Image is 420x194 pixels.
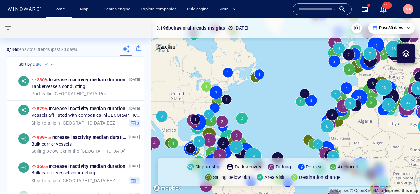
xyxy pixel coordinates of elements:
a: Search engine [101,4,133,15]
a: Mapbox logo [153,185,182,192]
div: Notification center [379,5,387,13]
p: Area visit [264,173,284,181]
canvas: Map [151,18,420,194]
span: 366% [37,164,49,169]
span: NA [405,7,411,12]
div: Date [33,61,50,68]
span: 3 [136,120,139,126]
button: Map [75,4,96,15]
p: Past 30 days [379,25,403,31]
span: Increase in activity median duration [37,106,126,111]
a: OpenStreetMap [350,188,383,193]
span: Bulk carrier vessels conducting: [31,170,96,176]
p: behavioral trends (Past 30 days) [7,47,77,53]
button: NA [402,3,415,16]
span: Ship-to-ship [31,120,56,125]
p: Dark activity [235,163,261,171]
p: [DATE] [129,77,140,83]
a: Explore companies [138,4,179,15]
p: Ship-to-ship [195,163,220,171]
h6: Date [33,61,42,68]
strong: 3,196 [7,47,17,52]
a: Home [51,4,68,15]
p: [DATE] [129,105,140,112]
span: 99+ [382,2,392,9]
a: Mapbox [330,188,349,193]
span: Increase in activity median duration [37,135,128,140]
p: [DATE] [129,134,140,140]
span: Tanker vessels conducting: [31,84,87,90]
img: satellite [156,44,175,51]
button: 1 [129,177,140,184]
button: More [217,4,242,15]
span: Port call [31,91,49,96]
button: 99+ [375,1,391,17]
span: in [GEOGRAPHIC_DATA] Port [31,91,108,97]
div: Past 30 days [372,25,411,31]
iframe: Chat [392,165,415,189]
span: 1 [136,178,139,184]
a: Map [77,4,93,15]
span: Sailing below 3kn [31,148,68,153]
h6: Sort by [19,61,31,68]
span: 280% [37,77,49,82]
span: in the [GEOGRAPHIC_DATA] [31,148,126,154]
span: More [219,6,237,13]
p: [DATE] [129,163,140,169]
span: Increase in activity median duration [37,77,126,82]
p: Drifting [276,163,291,171]
a: Map feedback [385,188,418,193]
p: Satellite [158,43,175,51]
p: Destination change [299,173,341,181]
p: Port call [306,163,324,171]
span: 879% [37,106,49,111]
span: Bulk carrier vessels [31,141,72,147]
button: Home [49,4,70,15]
button: 3 [129,119,140,127]
span: Ship-to-ship [31,178,56,183]
a: Rule engine [184,4,211,15]
p: 3,196 behavioral trends insights [156,24,225,32]
span: Increase in activity median duration [37,164,126,169]
span: 999+% [37,135,51,140]
span: Vessels affiliated with companies in [GEOGRAPHIC_DATA] conducting: [31,113,140,118]
p: [DATE] [228,24,248,32]
span: in [GEOGRAPHIC_DATA] EEZ [31,178,115,184]
p: Anchored [338,163,358,171]
p: Sailing below 3kn [213,173,250,181]
span: in [GEOGRAPHIC_DATA] EEZ [31,120,115,126]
